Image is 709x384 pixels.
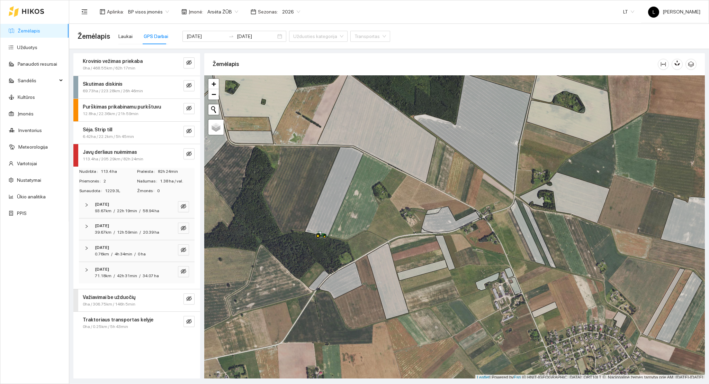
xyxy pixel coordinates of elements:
[117,208,137,213] span: 22h 19min
[653,7,655,18] span: L
[208,89,219,100] a: Zoom out
[79,168,101,175] span: Nudirbta
[186,128,192,135] span: eye-invisible
[189,8,203,16] span: Įmonė :
[95,267,109,272] strong: [DATE]
[186,105,192,112] span: eye-invisible
[73,144,200,167] div: Javų derliaus nuėmimas113.4ha / 205.29km / 82h 24mineye-invisible
[83,133,134,140] span: 6.42ha / 22.2km / 5h 45min
[118,32,133,40] div: Laukai
[208,79,219,89] a: Zoom in
[83,317,153,322] strong: Traktoriaus transportas kelyje
[282,7,300,17] span: 2026
[186,60,192,66] span: eye-invisible
[208,104,219,115] button: Initiate a new search
[514,375,521,380] a: Esri
[181,247,186,254] span: eye-invisible
[475,375,705,381] div: | Powered by © HNIT-[GEOGRAPHIC_DATA]; ORT10LT ©, Nacionalinė žemės tarnyba prie AM, [DATE]-[DATE]
[228,34,234,39] span: to
[95,252,109,256] span: 0.76km
[104,178,136,185] span: 2
[213,54,658,74] div: Žemėlapis
[105,188,136,194] span: 1229.3L
[181,204,186,210] span: eye-invisible
[138,252,146,256] span: 0 ha
[83,65,135,72] span: 0ha / 468.55km / 62h 17min
[83,149,137,155] strong: Javų derliaus nuėmimas
[134,252,136,256] span: /
[18,144,48,150] a: Meteorologija
[187,32,226,40] input: Pradžios data
[522,375,523,380] span: |
[114,208,115,213] span: /
[181,225,186,232] span: eye-invisible
[83,294,135,300] strong: Važiavimai be užduočių
[477,375,490,380] a: Leaflet
[212,90,216,99] span: −
[186,151,192,158] span: eye-invisible
[17,45,37,50] a: Užduotys
[100,9,105,15] span: layout
[73,99,200,121] div: Purškimas prikabinamu purkštuvu12.8ha / 22.36km / 21h 59mineye-invisible
[84,224,89,228] span: right
[73,122,200,144] div: Sėja. Strip till6.42ha / 22.2km / 5h 45mineye-invisible
[183,80,195,91] button: eye-invisible
[115,252,132,256] span: 4h 34min
[183,316,195,327] button: eye-invisible
[18,111,34,116] a: Įmonės
[95,273,111,278] span: 71.18km
[178,244,189,255] button: eye-invisible
[111,252,113,256] span: /
[17,210,27,216] a: PPIS
[181,269,186,275] span: eye-invisible
[160,178,194,185] span: 1.38 ha / val.
[83,301,135,308] span: 0ha / 306.75km / 146h 5min
[208,120,224,135] a: Layers
[78,5,91,19] button: menu-fold
[183,293,195,305] button: eye-invisible
[83,156,143,162] span: 113.4ha / 205.29km / 82h 24min
[181,9,187,15] span: shop
[18,28,40,34] a: Žemėlapis
[79,197,195,218] div: [DATE]93.67km/22h 19min/58.94 haeye-invisible
[18,128,42,133] a: Inventorius
[17,194,46,199] a: Ūkio analitika
[143,230,159,235] span: 20.39 ha
[178,266,189,277] button: eye-invisible
[157,188,194,194] span: 0
[83,81,123,87] strong: Skutimas diskinis
[258,8,278,16] span: Sezonas :
[114,273,115,278] span: /
[114,230,115,235] span: /
[212,79,216,88] span: +
[73,76,200,99] div: Skutimas diskinis69.73ha / 223.28km / 26h 46mineye-invisible
[139,273,141,278] span: /
[78,31,110,42] span: Žemėlapis
[137,188,157,194] span: Žmonės
[186,296,192,302] span: eye-invisible
[73,289,200,312] div: Važiavimai be užduočių0ha / 306.75km / 146h 5mineye-invisible
[183,57,195,68] button: eye-invisible
[73,53,200,76] div: Krovinio vežimas priekaba0ha / 468.55km / 62h 17mineye-invisible
[83,111,138,117] span: 12.8ha / 22.36km / 21h 59min
[95,202,109,207] strong: [DATE]
[137,168,158,175] span: Praleista
[73,312,200,334] div: Traktoriaus transportas kelyje0ha / 0.25km / 5h 43mineye-invisible
[107,8,124,16] span: Aplinka :
[140,230,141,235] span: /
[79,188,105,194] span: Sunaudota
[178,223,189,234] button: eye-invisible
[95,245,109,250] strong: [DATE]
[84,246,89,250] span: right
[128,7,169,17] span: BP visos įmonės
[79,262,195,283] div: [DATE]71.18km/42h 31min/34.07 haeye-invisible
[117,230,137,235] span: 12h 59min
[139,208,141,213] span: /
[17,161,37,166] a: Vartotojai
[18,61,57,67] a: Panaudoti resursai
[228,34,234,39] span: swap-right
[18,94,35,100] a: Kultūros
[79,218,195,240] div: [DATE]39.67km/12h 59min/20.39 haeye-invisible
[237,32,276,40] input: Pabaigos data
[143,273,159,278] span: 34.07 ha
